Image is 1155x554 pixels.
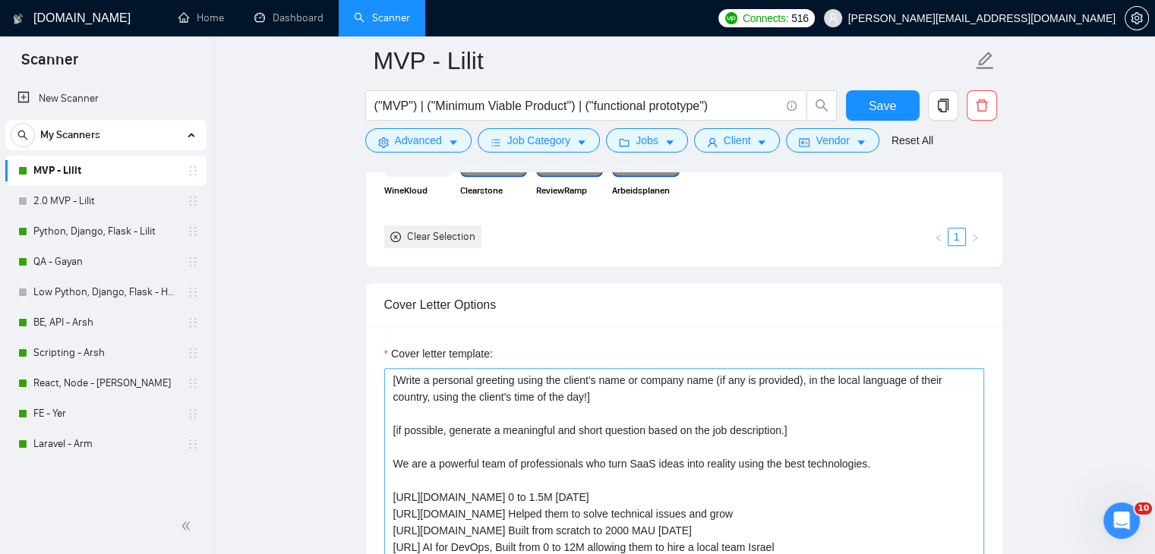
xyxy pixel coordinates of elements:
span: holder [187,377,199,389]
span: left [934,233,943,242]
span: close-circle [390,231,401,242]
span: holder [187,347,199,359]
span: search [11,130,34,140]
iframe: Intercom live chat [1103,502,1140,539]
span: copy [929,99,958,112]
a: searchScanner [354,11,410,24]
span: holder [187,316,199,329]
button: Save [846,90,920,121]
span: setting [378,137,389,148]
span: Arbeidsplanen [612,183,679,213]
a: MVP - Lilit [33,156,178,186]
img: upwork-logo.png [725,12,737,24]
span: Advanced [395,132,442,149]
span: My Scanners [40,120,100,150]
span: Scanner [9,49,90,80]
span: Save [869,96,896,115]
span: Vendor [816,132,849,149]
span: holder [187,165,199,177]
a: 1 [948,228,965,245]
button: delete [967,90,997,121]
li: 1 [948,228,966,246]
span: folder [619,137,630,148]
span: holder [187,225,199,238]
button: settingAdvancedcaret-down [365,128,472,153]
input: Search Freelance Jobs... [374,96,780,115]
button: copy [928,90,958,121]
span: setting [1125,12,1148,24]
a: New Scanner [17,83,194,114]
span: caret-down [664,137,675,148]
span: Client [724,132,751,149]
span: info-circle [787,101,797,111]
a: React, Node - [PERSON_NAME] [33,368,178,398]
a: BE, API - Arsh [33,307,178,338]
img: logo [13,7,24,31]
span: ReviewRamp [536,183,603,213]
span: idcard [799,137,809,148]
li: My Scanners [5,120,207,459]
span: WineKloud [384,183,451,213]
span: delete [967,99,996,112]
div: Cover Letter Options [384,283,984,326]
li: Previous Page [929,228,948,246]
span: holder [187,256,199,268]
button: idcardVendorcaret-down [786,128,879,153]
li: Next Page [966,228,984,246]
button: userClientcaret-down [694,128,781,153]
button: right [966,228,984,246]
span: holder [187,195,199,207]
span: holder [187,286,199,298]
span: bars [491,137,501,148]
div: Clear Selection [407,228,475,245]
span: caret-down [576,137,587,148]
a: FE - Yer [33,398,178,429]
button: search [806,90,837,121]
a: setting [1125,12,1149,24]
span: Jobs [636,132,658,149]
a: homeHome [178,11,224,24]
span: double-left [181,518,196,534]
span: Job Category [507,132,570,149]
button: barsJob Categorycaret-down [478,128,600,153]
span: Clearstone [460,183,527,213]
span: user [707,137,718,148]
span: caret-down [756,137,767,148]
a: Scripting - Arsh [33,338,178,368]
label: Cover letter template: [384,345,493,362]
button: setting [1125,6,1149,30]
span: 10 [1134,502,1152,515]
span: Connects: [743,10,788,27]
span: 516 [791,10,808,27]
button: left [929,228,948,246]
a: Python, Django, Flask - Lilit [33,216,178,247]
a: dashboardDashboard [254,11,323,24]
a: QA - Gayan [33,247,178,277]
span: search [807,99,836,112]
li: New Scanner [5,83,207,114]
span: caret-down [448,137,459,148]
span: holder [187,408,199,420]
span: user [828,13,838,24]
span: right [970,233,980,242]
button: folderJobscaret-down [606,128,688,153]
a: Reset All [891,132,933,149]
span: holder [187,438,199,450]
a: Laravel - Arm [33,429,178,459]
button: search [11,123,35,147]
input: Scanner name... [374,42,972,80]
span: caret-down [856,137,866,148]
a: Low Python, Django, Flask - Hayk [33,277,178,307]
a: 2.0 MVP - Lilit [33,186,178,216]
span: edit [975,51,995,71]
